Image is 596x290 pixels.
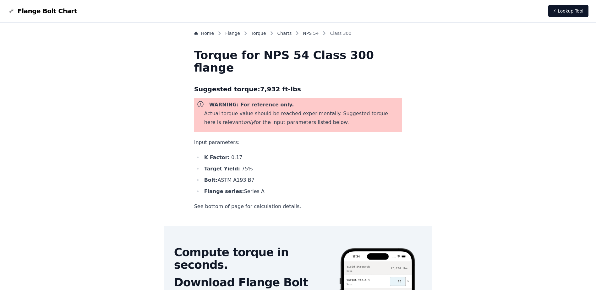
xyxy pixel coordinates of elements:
[204,177,218,183] b: Bolt:
[251,30,266,36] a: Torque
[8,7,15,15] img: Flange Bolt Chart Logo
[243,119,254,125] i: only
[277,30,292,36] a: Charts
[194,30,402,39] nav: Breadcrumb
[204,166,240,172] b: Target Yield:
[548,5,588,17] a: ⚡ Lookup Tool
[303,30,319,36] a: NPS 54
[202,176,402,185] li: ASTM A193 B7
[174,246,329,271] h2: Compute torque in seconds.
[194,30,214,36] a: Home
[204,154,230,160] b: K Factor:
[330,30,351,36] span: Class 300
[202,187,402,196] li: Series A
[204,109,400,127] p: Actual torque value should be reached experimentally. Suggested torque here is relevant for the i...
[194,202,402,211] p: See bottom of page for calculation details.
[202,164,402,173] li: 75 %
[18,7,77,15] span: Flange Bolt Chart
[194,49,402,74] h1: Torque for NPS 54 Class 300 flange
[8,7,77,15] a: Flange Bolt Chart LogoFlange Bolt Chart
[194,138,402,147] p: Input parameters:
[204,188,244,194] b: Flange series:
[209,102,294,108] b: WARNING: For reference only.
[194,84,402,94] h3: Suggested torque: 7,932 ft-lbs
[202,153,402,162] li: 0.17
[225,30,240,36] a: Flange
